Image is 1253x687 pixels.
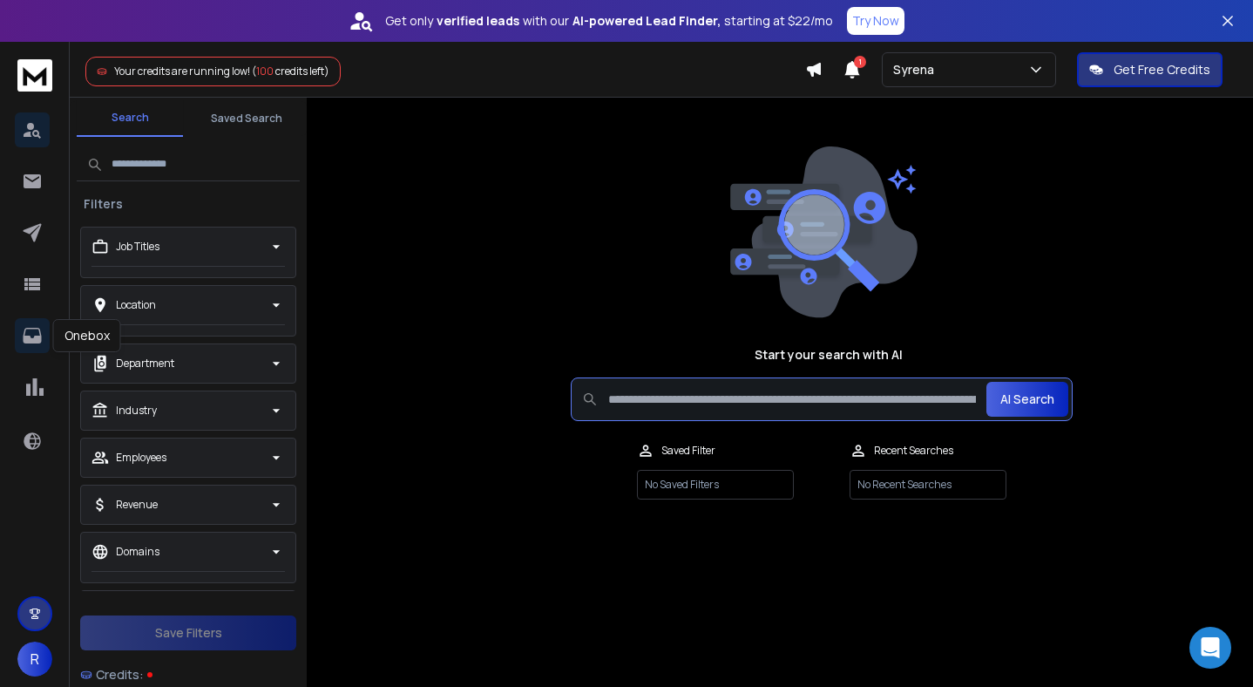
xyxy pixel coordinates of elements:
button: R [17,642,52,677]
span: Your credits are running low! [114,64,250,78]
strong: AI-powered Lead Finder, [572,12,721,30]
p: Syrena [893,61,941,78]
button: Search [77,100,183,137]
p: Try Now [852,12,899,30]
p: Job Titles [116,240,159,254]
p: Recent Searches [874,444,953,458]
p: Location [116,298,156,312]
p: Domains [116,545,159,559]
span: Credits: [96,666,144,684]
p: No Saved Filters [637,470,794,500]
span: ( credits left) [252,64,329,78]
p: Get Free Credits [1114,61,1210,78]
p: Industry [116,404,157,418]
p: Saved Filter [661,444,715,458]
p: Employees [116,451,166,465]
p: No Recent Searches [850,470,1006,500]
p: Revenue [116,498,158,512]
div: Onebox [53,319,121,352]
strong: verified leads [437,12,519,30]
h1: Start your search with AI [755,346,903,364]
img: image [726,146,918,318]
img: logo [17,59,52,92]
button: Saved Search [193,101,300,136]
p: Get only with our starting at $22/mo [385,12,833,30]
p: Department [116,357,174,371]
span: 100 [256,64,274,78]
button: AI Search [986,382,1068,417]
button: Get Free Credits [1077,52,1223,87]
h3: Filters [77,195,130,213]
span: 1 [854,56,866,68]
div: Open Intercom Messenger [1189,627,1231,669]
button: Try Now [847,7,904,35]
